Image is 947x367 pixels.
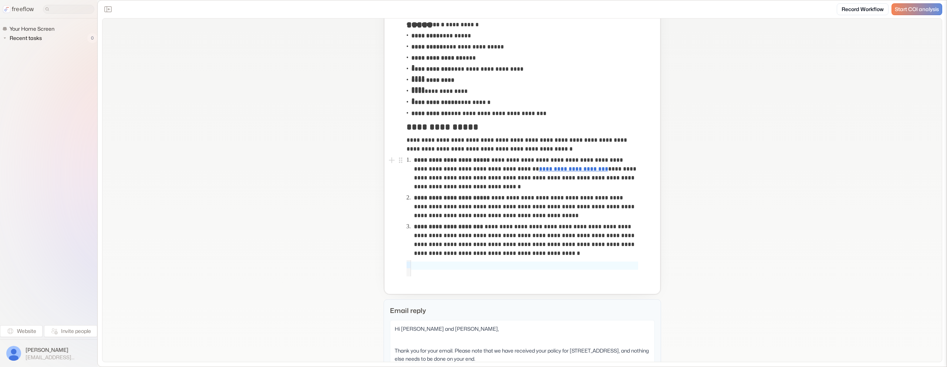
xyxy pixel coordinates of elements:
[396,156,405,165] button: Open block menu
[2,24,57,33] a: Your Home Screen
[8,34,44,42] span: Recent tasks
[6,346,21,361] img: profile
[8,25,57,33] span: Your Home Screen
[4,344,93,363] button: [PERSON_NAME][EMAIL_ADDRESS][DOMAIN_NAME]
[26,354,91,361] span: [EMAIL_ADDRESS][DOMAIN_NAME]
[895,6,939,13] span: Start COI analysis
[2,34,45,43] button: Recent tasks
[387,156,396,165] button: Add block
[26,346,91,354] span: [PERSON_NAME]
[102,3,114,15] button: Close the sidebar
[44,325,97,337] button: Invite people
[3,5,34,14] a: freeflow
[87,33,97,43] span: 0
[12,5,34,14] p: freeflow
[390,306,655,316] p: Email reply
[395,325,650,333] p: Hi [PERSON_NAME] and [PERSON_NAME],
[892,3,942,15] a: Start COI analysis
[837,3,889,15] a: Record Workflow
